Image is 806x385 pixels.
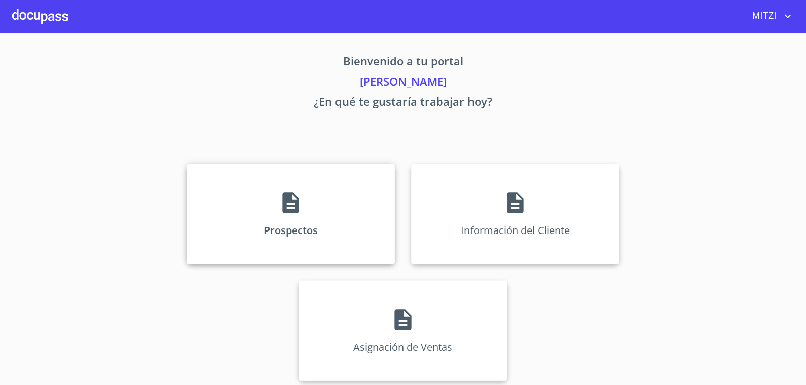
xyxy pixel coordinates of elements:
p: Prospectos [264,223,318,237]
p: [PERSON_NAME] [93,73,713,93]
p: Asignación de Ventas [353,340,452,354]
button: account of current user [745,8,794,24]
p: ¿En qué te gustaría trabajar hoy? [93,93,713,113]
span: MITZI [745,8,782,24]
p: Bienvenido a tu portal [93,53,713,73]
p: Información del Cliente [461,223,570,237]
